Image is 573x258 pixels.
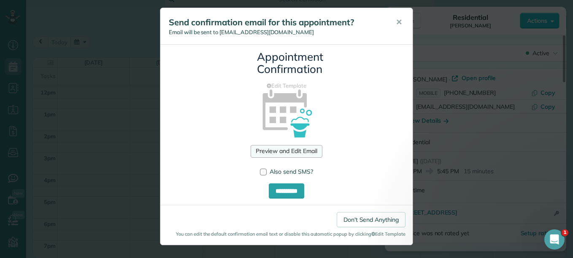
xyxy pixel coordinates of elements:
[169,29,314,35] span: Email will be sent to [EMAIL_ADDRESS][DOMAIN_NAME]
[562,229,568,236] span: 1
[19,25,32,39] img: Profile image for Alexandre
[396,17,402,27] span: ✕
[337,212,405,227] a: Don't Send Anything
[544,229,565,250] iframe: Intercom live chat
[168,231,405,237] small: You can edit the default confirmation email text or disable this automatic popup by clicking Edit...
[169,16,384,28] h5: Send confirmation email for this appointment?
[251,145,322,158] a: Preview and Edit Email
[37,24,146,32] p: [PERSON_NAME] here! I developed the software you're currently trialing (though I have help now!) ...
[270,168,313,175] span: Also send SMS?
[249,75,324,150] img: appointment_confirmation_icon-141e34405f88b12ade42628e8c248340957700ab75a12ae832a8710e9b578dc5.png
[13,18,156,46] div: message notification from Alexandre, 5m ago. Alex here! I developed the software you're currently...
[257,51,316,75] h3: Appointment Confirmation
[167,82,406,90] a: Edit Template
[37,32,146,40] p: Message from Alexandre, sent 5m ago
